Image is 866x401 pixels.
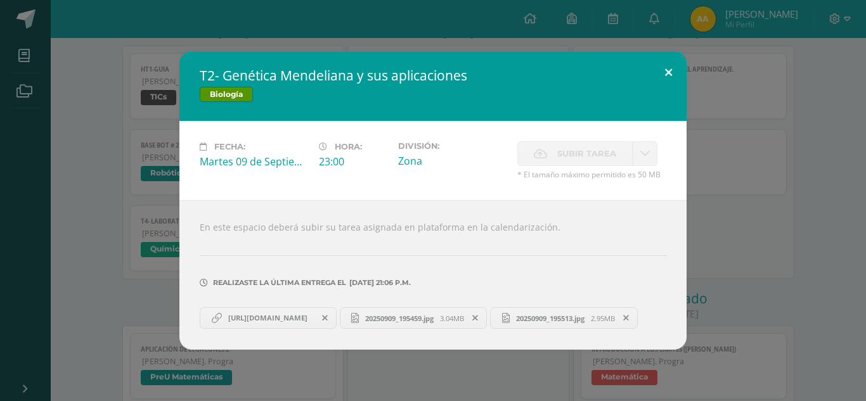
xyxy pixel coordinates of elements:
span: Hora: [335,142,362,151]
span: Fecha: [214,142,245,151]
span: Realizaste la última entrega el [213,278,346,287]
a: 20250909_195513.jpg 2.95MB [490,307,638,329]
div: 23:00 [319,155,388,169]
a: La fecha de entrega ha expirado [633,141,657,166]
span: Remover entrega [616,311,637,325]
label: La fecha de entrega ha expirado [517,141,633,166]
div: En este espacio deberá subir su tarea asignada en plataforma en la calendarización. [179,200,687,350]
span: 20250909_195513.jpg [510,314,591,323]
a: 20250909_195459.jpg 3.04MB [340,307,488,329]
span: Subir tarea [557,142,616,165]
span: Remover entrega [314,311,336,325]
label: División: [398,141,507,151]
div: Zona [398,154,507,168]
span: 2.95MB [591,314,615,323]
button: Close (Esc) [650,51,687,94]
span: * El tamaño máximo permitido es 50 MB [517,169,666,180]
span: [URL][DOMAIN_NAME] [222,313,314,323]
span: Remover entrega [465,311,486,325]
span: Biología [200,87,253,102]
h2: T2- Genética Mendeliana y sus aplicaciones [200,67,666,84]
span: 3.04MB [440,314,464,323]
a: [URL][DOMAIN_NAME] [200,307,337,329]
div: Martes 09 de Septiembre [200,155,309,169]
span: 20250909_195459.jpg [359,314,440,323]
